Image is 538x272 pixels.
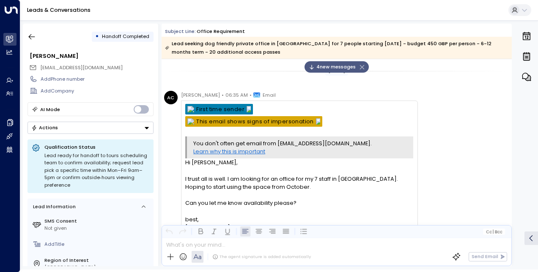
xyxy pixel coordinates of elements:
[181,91,220,99] span: [PERSON_NAME]
[102,33,149,40] span: Handoff Completed
[187,106,194,112] img: First time sender
[40,64,123,71] span: alex.clark351@gmail.com
[222,91,224,99] span: •
[193,139,407,155] div: You don't often get email from [EMAIL_ADDRESS][DOMAIN_NAME].
[187,118,194,125] img: This email shows signs of impersonation
[185,199,413,207] div: Can you let me know availability please?
[316,118,320,125] img: This email shows signs of impersonation
[309,63,356,71] span: 4 new message s
[250,91,252,99] span: •
[185,223,413,231] div: [PERSON_NAME]
[263,91,276,99] span: Email
[41,87,153,95] div: AddCompany
[27,122,154,134] div: Button group with a nested menu
[44,218,151,225] label: SMS Consent
[185,158,413,231] div: Hi [PERSON_NAME],
[44,225,151,232] div: Not given
[44,241,151,248] div: AddTitle
[31,125,58,131] div: Actions
[44,257,151,264] label: Region of Interest
[164,226,174,237] button: Undo
[486,229,502,234] span: Cc Bcc
[193,147,265,155] a: Learn why this is important
[185,175,413,191] div: I trust all is well. I am looking for an office for my 7 staff in [GEOGRAPHIC_DATA]. Hoping to st...
[196,118,314,125] a: This email shows signs of impersonation
[247,106,251,112] img: First time sender
[178,226,188,237] button: Redo
[44,144,149,150] p: Qualification Status
[27,122,154,134] button: Actions
[165,28,196,35] span: Subject Line:
[196,106,244,112] a: First time sender
[95,30,99,43] div: •
[212,254,311,260] div: The agent signature is added automatically
[305,61,369,73] div: 4new messages
[225,91,248,99] span: 06:35 AM
[493,229,494,234] span: |
[44,152,149,189] div: Lead ready for handoff to tours scheduling team to confirm availability; request lead pick a spec...
[185,215,413,223] div: best,
[44,264,151,271] div: [GEOGRAPHIC_DATA]
[164,91,178,104] div: AC
[40,105,60,114] div: AI Mode
[41,76,153,83] div: AddPhone number
[30,52,153,60] div: [PERSON_NAME]
[197,28,245,35] div: office requirement
[165,39,508,56] div: Lead seeking dog friendly private office in [GEOGRAPHIC_DATA] for 7 people starting [DATE] - budg...
[27,6,91,14] a: Leads & Conversations
[30,203,76,210] div: Lead Information
[40,64,123,71] span: [EMAIL_ADDRESS][DOMAIN_NAME]
[483,228,505,235] button: Cc|Bcc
